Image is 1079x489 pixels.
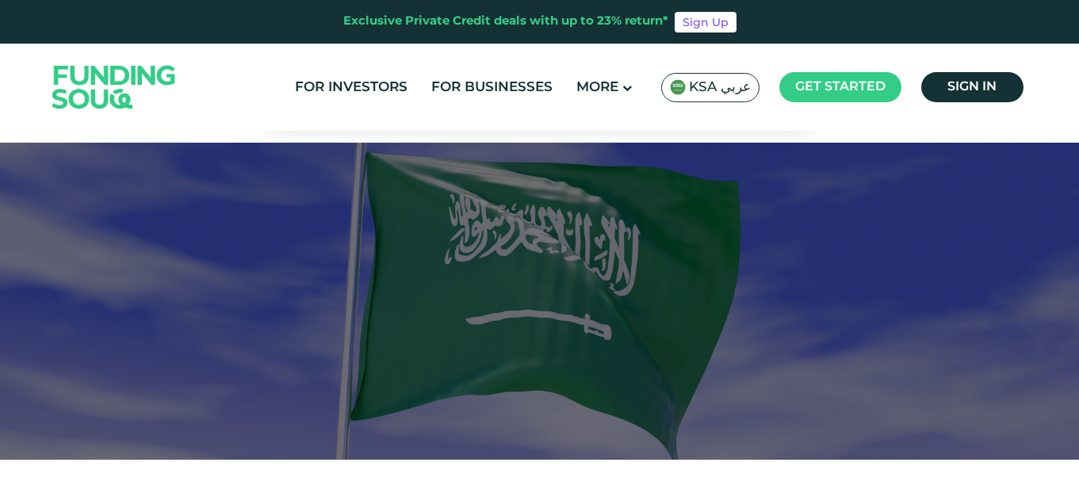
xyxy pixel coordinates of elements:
div: Exclusive Private Credit deals with up to 23% return* [343,13,668,31]
a: Sign Up [675,12,737,32]
a: Sign in [921,72,1024,102]
img: Logo [36,47,192,127]
img: SA Flag [670,79,686,95]
span: Get started [795,81,886,93]
span: KSA عربي [689,78,751,97]
a: For Businesses [427,74,557,101]
span: More [576,81,618,94]
a: For Investors [291,74,411,101]
span: Sign in [947,81,997,93]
